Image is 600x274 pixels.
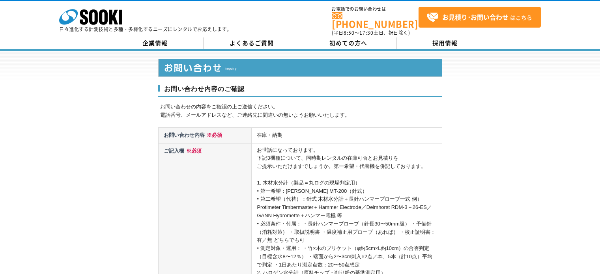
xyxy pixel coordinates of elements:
[205,132,222,138] span: ※必須
[344,29,355,36] span: 8:50
[107,37,204,49] a: 企業情報
[332,29,410,36] span: (平日 ～ 土日、祝日除く)
[184,148,202,154] span: ※必須
[59,27,232,32] p: 日々進化する計測技術と多種・多様化するニーズにレンタルでお応えします。
[332,7,419,11] span: お電話でのお問い合わせは
[252,128,442,144] td: 在庫・納期
[419,7,541,28] a: お見積り･お問い合わせはこちら
[160,103,442,119] p: お問い合わせの内容をご確認の上ご送信ください。 電話番号、メールアドレスなど、ご連絡先に間違いの無いようお願いいたします。
[397,37,493,49] a: 採用情報
[300,37,397,49] a: 初めての方へ
[158,85,442,97] h3: お問い合わせ内容のご確認
[329,39,367,47] span: 初めての方へ
[158,59,442,77] img: お問い合わせ
[359,29,374,36] span: 17:30
[204,37,300,49] a: よくあるご質問
[442,12,508,22] strong: お見積り･お問い合わせ
[332,12,419,28] a: [PHONE_NUMBER]
[426,11,532,23] span: はこちら
[158,128,252,144] th: お問い合わせ内容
